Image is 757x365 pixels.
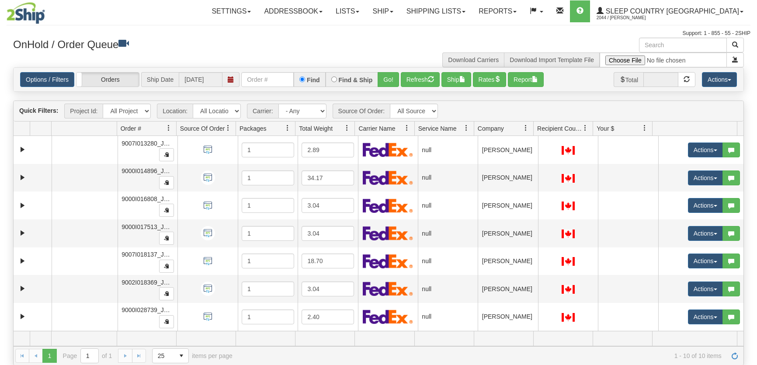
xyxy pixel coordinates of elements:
a: Addressbook [257,0,329,22]
a: Download Carriers [448,56,499,63]
span: 9000I017513_JERTE [122,223,180,230]
span: Page 1 [42,349,56,363]
td: null [418,330,478,358]
a: Sleep Country [GEOGRAPHIC_DATA] 2044 / [PERSON_NAME] [590,0,750,22]
span: Ship Date [141,72,179,87]
label: Find & Ship [339,77,373,83]
iframe: chat widget [737,138,756,227]
a: Service Name filter column settings [459,121,474,136]
span: Company [478,124,504,133]
button: Ship [441,72,471,87]
td: null [418,164,478,192]
a: Expand [17,228,28,239]
button: Copy to clipboard [159,260,174,273]
button: Copy to clipboard [159,204,174,217]
td: [PERSON_NAME] [478,247,538,275]
img: API [201,226,215,240]
td: [PERSON_NAME] [478,330,538,358]
span: 9007I013280_JERTE [122,140,180,147]
a: Company filter column settings [518,121,533,136]
a: Total Weight filter column settings [340,121,354,136]
span: 9002I018369_JERTE [122,279,180,286]
a: Download Import Template File [510,56,594,63]
span: Your $ [597,124,614,133]
span: Location: [157,104,193,118]
span: Packages [240,124,266,133]
span: Sleep Country [GEOGRAPHIC_DATA] [604,7,739,15]
img: FedEx Express® [363,198,413,213]
span: 9000I016808_JERTE [122,195,180,202]
a: Expand [17,311,28,322]
img: API [201,254,215,268]
img: CA [562,174,575,183]
a: Refresh [728,349,742,363]
img: CA [562,229,575,238]
button: Rates [473,72,507,87]
span: select [174,349,188,363]
button: Actions [688,226,723,241]
img: CA [562,285,575,294]
span: Recipient Country [537,124,582,133]
td: null [418,303,478,331]
button: Copy to clipboard [159,287,174,300]
td: [PERSON_NAME] [478,164,538,192]
span: Page of 1 [63,348,112,363]
span: Total Weight [299,124,333,133]
a: Packages filter column settings [280,121,295,136]
img: FedEx Express® [363,226,413,240]
span: Order # [121,124,141,133]
button: Go! [378,72,399,87]
a: Order # filter column settings [161,121,176,136]
button: Actions [688,309,723,324]
a: Reports [472,0,523,22]
img: API [201,309,215,324]
img: CA [562,202,575,210]
td: [PERSON_NAME] [478,191,538,219]
button: Actions [688,143,723,157]
img: FedEx Express® [363,254,413,268]
a: Lists [329,0,366,22]
span: 9000I014896_JERTE [122,167,180,174]
button: Actions [688,170,723,185]
button: Actions [702,72,737,87]
span: 9000I028739_JERTE [122,306,180,313]
a: Options / Filters [20,72,74,87]
label: Find [307,77,320,83]
label: Quick Filters: [19,106,58,115]
img: FedEx Express® [363,143,413,157]
span: Service Name [418,124,457,133]
button: Actions [688,198,723,213]
td: null [418,191,478,219]
span: 25 [158,351,169,360]
a: Expand [17,172,28,183]
a: Expand [17,256,28,267]
td: null [418,275,478,303]
td: [PERSON_NAME] [478,219,538,247]
a: Expand [17,283,28,294]
span: Page sizes drop down [152,348,189,363]
input: Page 1 [81,349,98,363]
a: Carrier Name filter column settings [399,121,414,136]
img: API [201,282,215,296]
img: API [201,143,215,157]
td: null [418,136,478,164]
span: Source Of Order [180,124,225,133]
img: FedEx Express® [363,309,413,324]
img: API [201,170,215,185]
img: API [201,198,215,213]
img: CA [562,313,575,322]
button: Copy to clipboard [159,176,174,189]
td: [PERSON_NAME] [478,136,538,164]
button: Actions [688,282,723,296]
span: 9007I018137_JERTE [122,251,180,258]
a: Expand [17,144,28,155]
a: Shipping lists [400,0,472,22]
button: Report [508,72,544,87]
a: Settings [205,0,257,22]
input: Search [639,38,727,52]
button: Search [726,38,744,52]
a: Ship [366,0,399,22]
button: Copy to clipboard [159,232,174,245]
span: Total [614,72,644,87]
span: 1 - 10 of 10 items [245,352,722,359]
